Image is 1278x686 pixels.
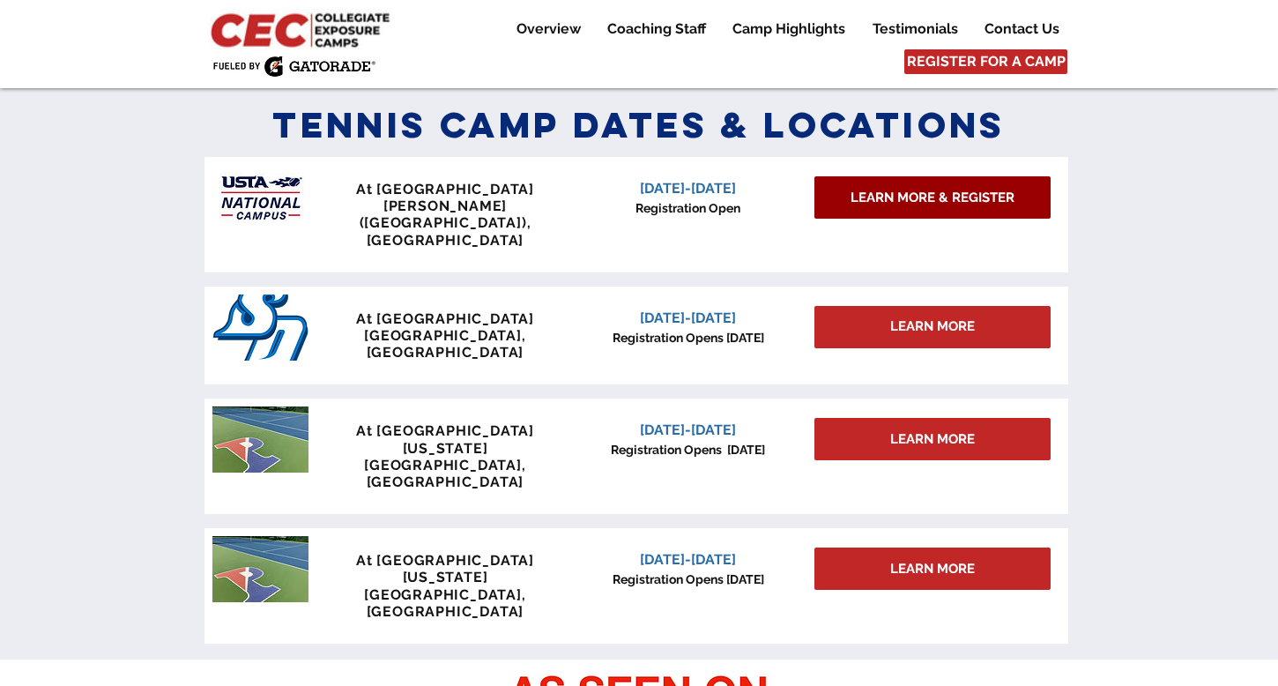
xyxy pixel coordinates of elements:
a: Overview [503,19,593,40]
a: LEARN MORE [814,418,1051,460]
a: Contact Us [971,19,1072,40]
p: Overview [508,19,590,40]
span: LEARN MORE [890,560,975,578]
span: LEARN MORE [890,430,975,449]
img: penn tennis courts with logo.jpeg [212,536,308,602]
img: CEC Logo Primary_edited.jpg [207,9,398,49]
span: [DATE]-[DATE] [640,421,736,438]
p: Coaching Staff [598,19,715,40]
span: Registration Opens [DATE] [613,331,764,345]
span: Registration Opens [DATE] [611,443,765,457]
p: Camp Highlights [724,19,854,40]
img: penn tennis courts with logo.jpeg [212,406,308,473]
span: [GEOGRAPHIC_DATA], [GEOGRAPHIC_DATA] [364,327,525,361]
span: [GEOGRAPHIC_DATA], [GEOGRAPHIC_DATA] [364,586,525,620]
span: At [GEOGRAPHIC_DATA][US_STATE] [356,552,534,585]
img: USTA Campus image_edited.jpg [212,165,308,231]
span: Registration Opens [DATE] [613,572,764,586]
a: REGISTER FOR A CAMP [904,49,1067,74]
span: REGISTER FOR A CAMP [907,52,1066,71]
span: LEARN MORE [890,317,975,336]
img: San_Diego_Toreros_logo.png [212,295,308,361]
span: [PERSON_NAME] ([GEOGRAPHIC_DATA]), [GEOGRAPHIC_DATA] [360,198,531,248]
a: Coaching Staff [594,19,718,40]
a: Camp Highlights [719,19,858,40]
span: Tennis Camp Dates & Locations [272,102,1006,147]
span: [GEOGRAPHIC_DATA], [GEOGRAPHIC_DATA] [364,457,525,490]
p: Contact Us [976,19,1068,40]
span: At [GEOGRAPHIC_DATA] [356,181,534,198]
nav: Site [489,19,1072,40]
span: Registration Open [635,201,740,215]
a: Testimonials [859,19,970,40]
div: LEARN MORE [814,306,1051,348]
span: [DATE]-[DATE] [640,309,736,326]
p: Testimonials [864,19,967,40]
span: LEARN MORE & REGISTER [851,189,1014,207]
a: LEARN MORE [814,548,1051,590]
span: [DATE]-[DATE] [640,551,736,568]
span: At [GEOGRAPHIC_DATA] [356,310,534,327]
a: LEARN MORE & REGISTER [814,176,1051,219]
img: Fueled by Gatorade.png [212,56,375,77]
span: [DATE]-[DATE] [640,180,736,197]
span: At [GEOGRAPHIC_DATA][US_STATE] [356,422,534,456]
